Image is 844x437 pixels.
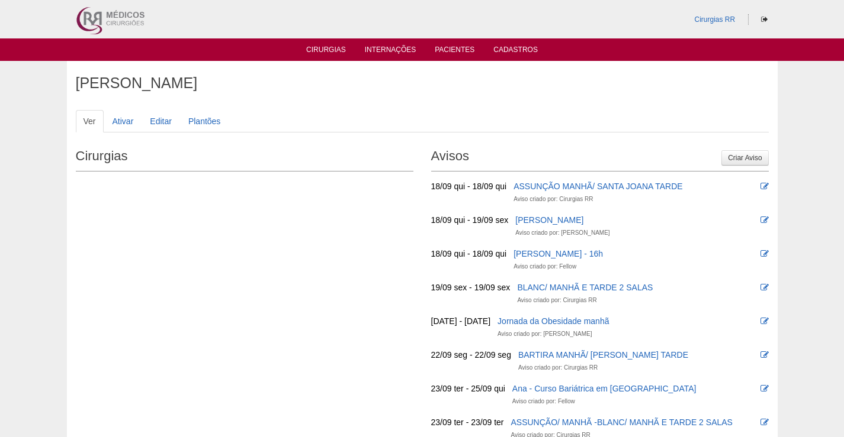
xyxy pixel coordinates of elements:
div: 22/09 seg - 22/09 seg [431,349,511,361]
a: [PERSON_NAME] [515,215,583,225]
a: Plantões [181,110,228,132]
div: Aviso criado por: Fellow [512,396,575,407]
i: Editar [760,283,769,292]
i: Editar [760,384,769,393]
a: Pacientes [435,46,474,57]
div: 23/09 ter - 23/09 ter [431,416,504,428]
div: 18/09 qui - 18/09 qui [431,248,507,260]
h1: [PERSON_NAME] [76,76,769,90]
h2: Cirurgias [76,144,413,171]
i: Editar [760,351,769,359]
div: Aviso criado por: Cirurgias RR [518,362,598,374]
a: ASSUNÇÃO MANHÃ/ SANTA JOANA TARDE [514,182,683,191]
div: Aviso criado por: Fellow [514,261,576,273]
a: Ativar [105,110,142,132]
div: Aviso criado por: [PERSON_NAME] [498,328,592,340]
a: Cadastros [493,46,538,57]
a: Editar [142,110,179,132]
i: Editar [760,317,769,325]
i: Editar [760,216,769,224]
h2: Avisos [431,144,769,171]
a: [PERSON_NAME] - 16h [514,249,603,258]
div: [DATE] - [DATE] [431,315,491,327]
a: Ana - Curso Bariátrica em [GEOGRAPHIC_DATA] [512,384,697,393]
a: ASSUNÇÃO/ MANHÃ -BLANC/ MANHÃ E TARDE 2 SALAS [511,417,732,427]
a: BLANC/ MANHÃ E TARDE 2 SALAS [517,283,653,292]
div: Aviso criado por: Cirurgias RR [517,294,596,306]
i: Editar [760,418,769,426]
div: 18/09 qui - 19/09 sex [431,214,509,226]
a: Internações [365,46,416,57]
a: BARTIRA MANHÃ/ [PERSON_NAME] TARDE [518,350,688,360]
a: Cirurgias RR [694,15,735,24]
a: Ver [76,110,104,132]
i: Editar [760,182,769,190]
a: Jornada da Obesidade manhã [498,316,609,326]
i: Sair [761,16,768,23]
i: Editar [760,250,769,258]
a: Cirurgias [306,46,346,57]
div: 19/09 sex - 19/09 sex [431,281,511,293]
div: Aviso criado por: [PERSON_NAME] [515,227,609,239]
div: 23/09 ter - 25/09 qui [431,383,505,394]
div: Aviso criado por: Cirurgias RR [514,193,593,205]
div: 18/09 qui - 18/09 qui [431,180,507,192]
a: Criar Aviso [721,150,768,166]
